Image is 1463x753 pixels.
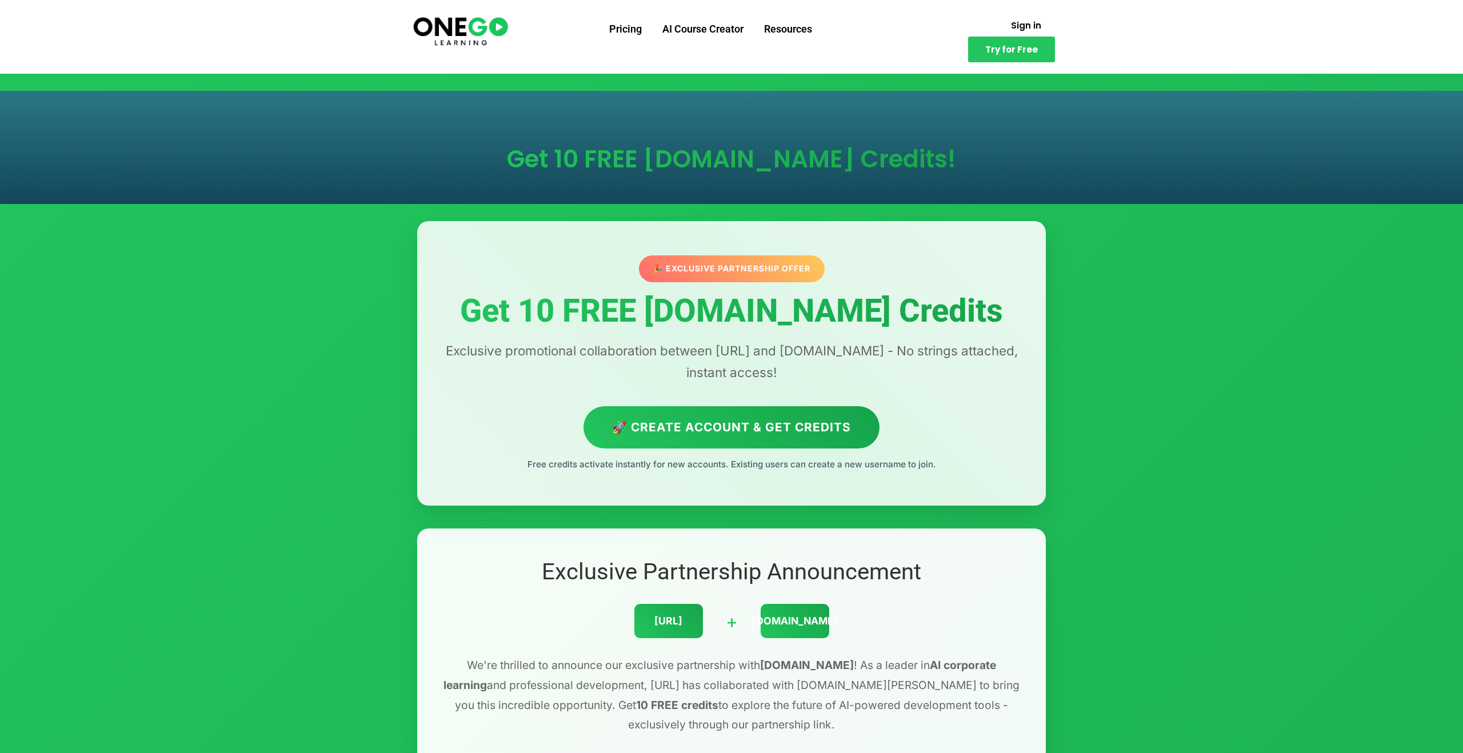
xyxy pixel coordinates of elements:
span: Try for Free [985,45,1038,54]
div: [URL] [634,604,703,638]
a: Resources [754,14,822,44]
a: AI Course Creator [652,14,754,44]
p: We're thrilled to announce our exclusive partnership with ! As a leader in and professional devel... [440,655,1023,734]
p: Exclusive promotional collaboration between [URL] and [DOMAIN_NAME] - No strings attached, instan... [440,340,1023,383]
h1: Get 10 FREE [DOMAIN_NAME] Credits [440,294,1023,329]
div: + [726,607,738,636]
a: Pricing [599,14,652,44]
h1: Get 10 FREE [DOMAIN_NAME] Credits! [429,147,1034,171]
strong: 10 FREE credits [636,698,718,712]
a: Try for Free [968,37,1055,62]
strong: [DOMAIN_NAME] [760,658,854,672]
a: Sign in [997,14,1055,37]
p: Free credits activate instantly for new accounts. Existing users can create a new username to join. [440,457,1023,472]
div: [DOMAIN_NAME] [761,604,829,638]
strong: AI corporate learning [443,658,996,692]
a: 🚀 Create Account & Get Credits [583,406,880,448]
span: Sign in [1011,21,1041,30]
div: 🎉 Exclusive Partnership Offer [639,255,825,282]
h2: Exclusive Partnership Announcement [440,557,1023,587]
